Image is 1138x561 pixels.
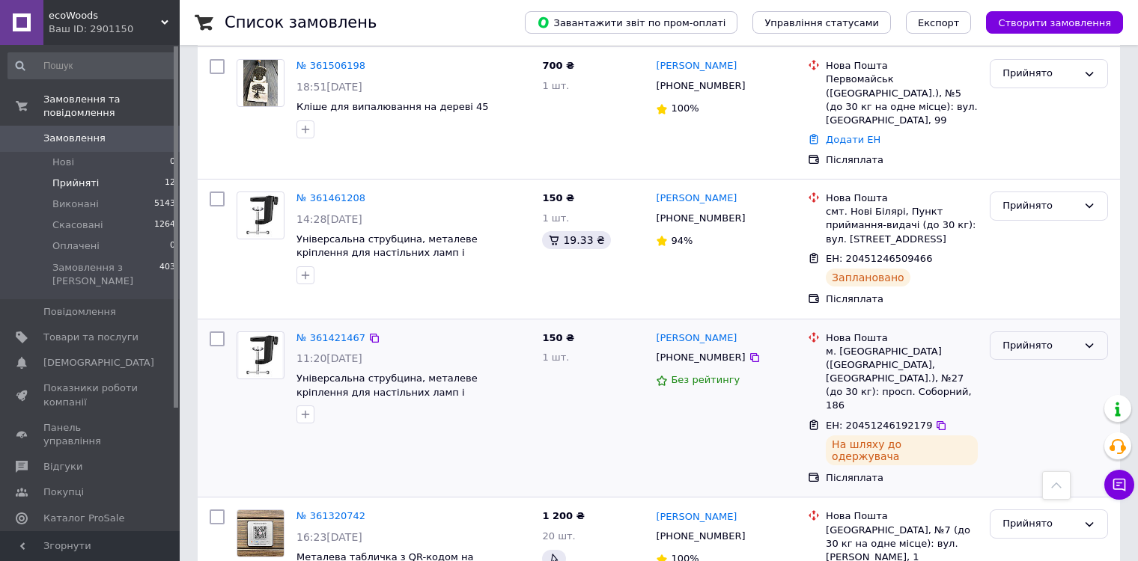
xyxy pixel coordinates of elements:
[1002,198,1077,214] div: Прийнято
[656,191,737,206] a: [PERSON_NAME]
[826,73,978,127] div: Первомайськ ([GEOGRAPHIC_DATA].), №5 (до 30 кг на одне місце): вул. [GEOGRAPHIC_DATA], 99
[537,16,725,29] span: Завантажити звіт по пром-оплаті
[296,101,489,112] a: Кліше для випалювання на дереві 45
[656,510,737,524] a: [PERSON_NAME]
[764,17,879,28] span: Управління статусами
[43,132,106,145] span: Замовлення
[52,197,99,211] span: Виконані
[653,209,748,228] div: [PHONE_NUMBER]
[542,60,574,71] span: 700 ₴
[826,331,978,345] div: Нова Пошта
[159,261,175,288] span: 403
[43,331,139,344] span: Товари та послуги
[653,76,748,96] div: [PHONE_NUMBER]
[43,460,82,473] span: Відгуки
[296,81,362,93] span: 18:51[DATE]
[671,374,740,385] span: Без рейтингу
[43,381,139,408] span: Показники роботи компанії
[1104,470,1134,500] button: Чат з покупцем
[296,510,365,521] a: № 361320742
[1002,66,1077,82] div: Прийнято
[52,156,74,169] span: Нові
[542,231,610,249] div: 19.33 ₴
[43,356,154,370] span: [DEMOGRAPHIC_DATA]
[826,134,880,145] a: Додати ЕН
[43,93,180,120] span: Замовлення та повідомлення
[43,421,139,448] span: Панель управління
[542,192,574,203] span: 150 ₴
[826,471,978,485] div: Післяплата
[237,510,284,557] img: Фото товару
[986,11,1123,34] button: Створити замовлення
[237,509,284,557] a: Фото товару
[826,269,910,286] div: Заплановано
[971,16,1123,28] a: Створити замовлення
[671,102,699,114] span: 100%
[542,352,569,363] span: 1 шт.
[296,332,365,343] a: № 361421467
[826,153,978,167] div: Післяплата
[1002,338,1077,354] div: Прийнято
[243,60,279,106] img: Фото товару
[49,22,180,36] div: Ваш ID: 2901150
[170,239,175,253] span: 0
[296,352,362,364] span: 11:20[DATE]
[52,261,159,288] span: Замовлення з [PERSON_NAME]
[542,212,569,224] span: 1 шт.
[296,213,362,225] span: 14:28[DATE]
[656,59,737,73] a: [PERSON_NAME]
[671,235,693,246] span: 94%
[542,80,569,91] span: 1 шт.
[296,60,365,71] a: № 361506198
[525,11,737,34] button: Завантажити звіт по пром-оплаті
[239,192,283,239] img: Фото товару
[154,218,175,232] span: 1264
[998,17,1111,28] span: Створити замовлення
[653,348,748,367] div: [PHONE_NUMBER]
[826,253,932,264] span: ЕН: 20451246509466
[1002,516,1077,532] div: Прийнято
[154,197,175,211] span: 5143
[7,52,177,79] input: Пошук
[542,332,574,343] span: 150 ₴
[752,11,891,34] button: Управління статусами
[237,191,284,239] a: Фото товару
[296,233,478,272] a: Універсальна струбцина, металеве кріплення для настільних ламп і світильників
[43,305,116,319] span: Повідомлення
[165,177,175,190] span: 12
[296,192,365,203] a: № 361461208
[826,205,978,246] div: смт. Нові Білярі, Пункт приймання-видачі (до 30 кг): вул. [STREET_ADDRESS]
[653,527,748,546] div: [PHONE_NUMBER]
[826,509,978,523] div: Нова Пошта
[918,17,960,28] span: Експорт
[170,156,175,169] span: 0
[52,177,99,190] span: Прийняті
[296,373,478,411] a: Універсальна струбцина, металеве кріплення для настільних ламп і світильників
[52,239,100,253] span: Оплачені
[49,9,161,22] span: ecoWoods
[296,531,362,543] span: 16:23[DATE]
[826,59,978,73] div: Нова Пошта
[906,11,972,34] button: Експорт
[237,59,284,107] a: Фото товару
[826,435,978,465] div: На шляху до одержувача
[225,13,377,31] h1: Список замовлень
[542,510,584,521] span: 1 200 ₴
[43,485,84,499] span: Покупці
[542,530,575,542] span: 20 шт.
[826,345,978,413] div: м. [GEOGRAPHIC_DATA] ([GEOGRAPHIC_DATA], [GEOGRAPHIC_DATA].), №27 (до 30 кг): просп. Соборний, 186
[826,420,932,431] span: ЕН: 20451246192179
[826,292,978,306] div: Післяплата
[239,332,283,378] img: Фото товару
[826,191,978,205] div: Нова Пошта
[656,331,737,346] a: [PERSON_NAME]
[237,331,284,379] a: Фото товару
[43,512,124,525] span: Каталог ProSale
[52,218,103,232] span: Скасовані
